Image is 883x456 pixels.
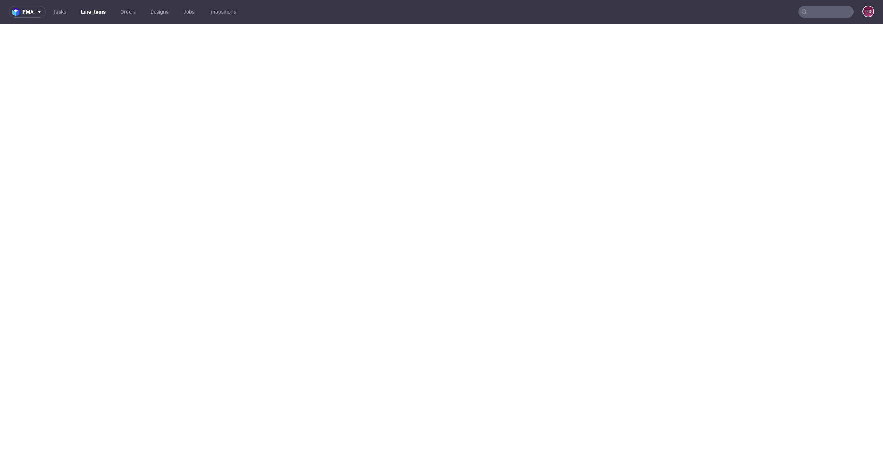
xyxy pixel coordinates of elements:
img: logo [12,8,22,16]
a: Designs [146,6,173,18]
a: Impositions [205,6,241,18]
a: Orders [116,6,140,18]
a: Jobs [179,6,199,18]
a: Tasks [49,6,71,18]
span: pma [22,9,33,14]
a: Line Items [77,6,110,18]
button: pma [9,6,46,18]
figcaption: HD [863,6,873,17]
